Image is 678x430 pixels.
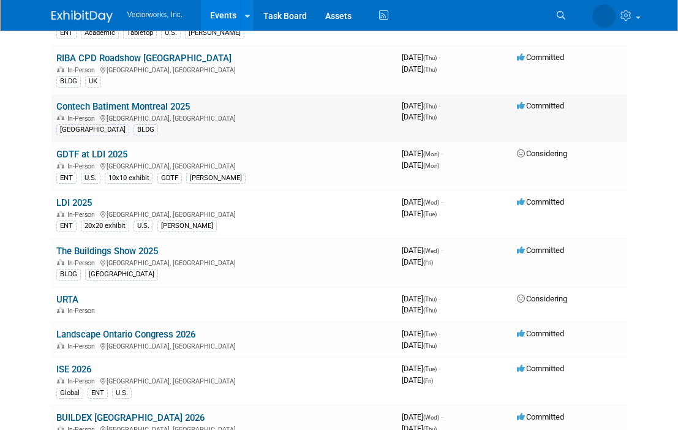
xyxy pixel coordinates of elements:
span: [DATE] [402,197,443,206]
span: In-Person [67,259,99,267]
div: ENT [56,221,77,232]
div: [GEOGRAPHIC_DATA], [GEOGRAPHIC_DATA] [56,341,392,350]
div: [GEOGRAPHIC_DATA] [56,124,129,135]
img: In-Person Event [57,377,64,383]
span: [DATE] [402,341,437,350]
span: [DATE] [402,305,437,314]
div: U.S. [81,173,100,184]
div: BLDG [134,124,158,135]
span: - [439,294,440,303]
span: Committed [517,329,564,338]
div: Tabletop [123,28,157,39]
span: (Fri) [423,377,433,384]
span: In-Person [67,115,99,123]
span: - [439,53,440,62]
span: In-Person [67,66,99,74]
div: [GEOGRAPHIC_DATA], [GEOGRAPHIC_DATA] [56,257,392,267]
span: Committed [517,364,564,373]
span: [DATE] [402,64,437,74]
span: (Mon) [423,162,439,169]
span: Committed [517,246,564,255]
span: Considering [517,149,567,158]
span: (Thu) [423,296,437,303]
a: RIBA CPD Roadshow [GEOGRAPHIC_DATA] [56,53,232,64]
div: ENT [88,388,108,399]
span: (Mon) [423,151,439,157]
a: Contech Batiment Montreal 2025 [56,101,190,112]
div: [GEOGRAPHIC_DATA], [GEOGRAPHIC_DATA] [56,113,392,123]
span: [DATE] [402,101,440,110]
span: - [441,412,443,421]
div: Academic [81,28,119,39]
a: ISE 2026 [56,364,91,375]
div: GDTF [157,173,182,184]
div: U.S. [134,221,153,232]
span: (Thu) [423,307,437,314]
div: Global [56,388,83,399]
div: [GEOGRAPHIC_DATA], [GEOGRAPHIC_DATA] [56,64,392,74]
div: [GEOGRAPHIC_DATA], [GEOGRAPHIC_DATA] [56,209,392,219]
a: Landscape Ontario Congress 2026 [56,329,195,340]
span: (Wed) [423,199,439,206]
span: (Thu) [423,103,437,110]
span: [DATE] [402,257,433,266]
span: In-Person [67,377,99,385]
span: (Tue) [423,366,437,372]
span: [DATE] [402,209,437,218]
span: Vectorworks, Inc. [127,10,183,19]
div: BLDG [56,269,81,280]
img: In-Person Event [57,307,64,313]
span: (Tue) [423,211,437,217]
span: [DATE] [402,149,443,158]
span: Committed [517,53,564,62]
img: In-Person Event [57,211,64,217]
div: [PERSON_NAME] [186,173,246,184]
span: - [441,149,443,158]
img: In-Person Event [57,115,64,121]
div: UK [85,76,101,87]
div: [PERSON_NAME] [157,221,217,232]
span: (Wed) [423,247,439,254]
span: - [439,364,440,373]
img: Tania Arabian [592,4,616,28]
span: In-Person [67,162,99,170]
span: - [439,101,440,110]
div: 20x20 exhibit [81,221,129,232]
span: Committed [517,101,564,110]
span: - [439,329,440,338]
span: (Thu) [423,55,437,61]
div: [PERSON_NAME] [185,28,244,39]
span: [DATE] [402,112,437,121]
span: [DATE] [402,246,443,255]
div: BLDG [56,76,81,87]
div: ENT [56,28,77,39]
span: [DATE] [402,364,440,373]
a: URTA [56,294,78,305]
div: U.S. [161,28,181,39]
span: [DATE] [402,294,440,303]
span: (Thu) [423,114,437,121]
span: (Tue) [423,331,437,338]
span: In-Person [67,211,99,219]
span: In-Person [67,307,99,315]
div: [GEOGRAPHIC_DATA] [85,269,158,280]
div: [GEOGRAPHIC_DATA], [GEOGRAPHIC_DATA] [56,160,392,170]
div: [GEOGRAPHIC_DATA], [GEOGRAPHIC_DATA] [56,375,392,385]
span: (Thu) [423,342,437,349]
img: In-Person Event [57,162,64,168]
div: U.S. [112,388,132,399]
div: 10x10 exhibit [105,173,153,184]
img: In-Person Event [57,259,64,265]
img: In-Person Event [57,66,64,72]
span: [DATE] [402,412,443,421]
span: [DATE] [402,53,440,62]
span: Considering [517,294,567,303]
span: [DATE] [402,329,440,338]
span: In-Person [67,342,99,350]
span: (Fri) [423,259,433,266]
span: - [441,197,443,206]
span: [DATE] [402,375,433,385]
a: The Buildings Show 2025 [56,246,158,257]
span: (Wed) [423,414,439,421]
div: ENT [56,173,77,184]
